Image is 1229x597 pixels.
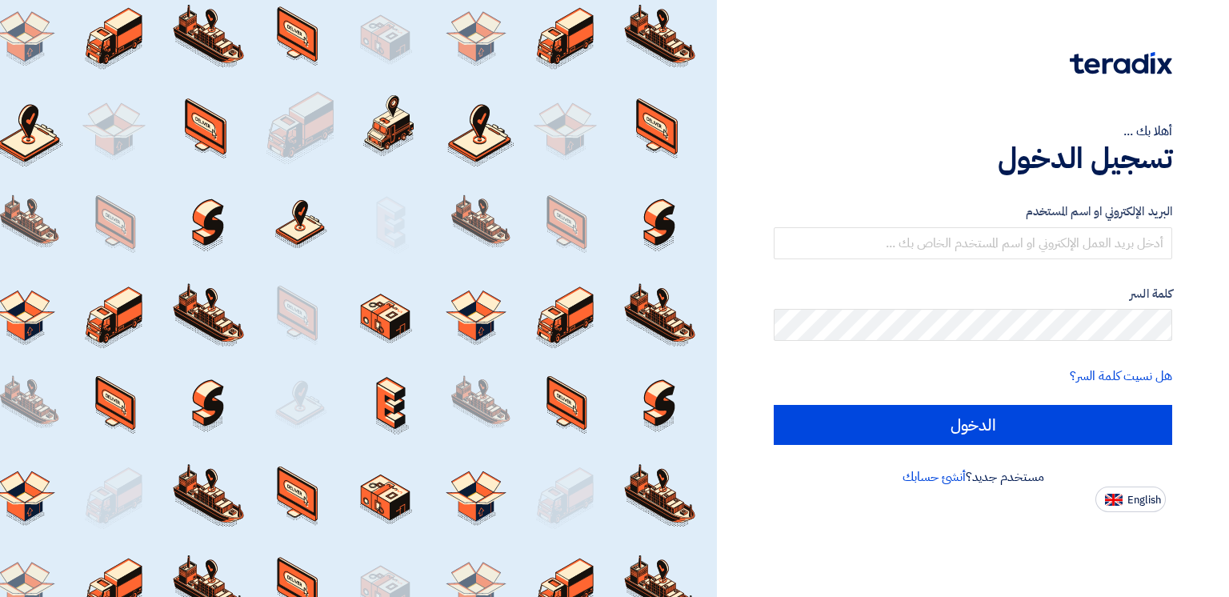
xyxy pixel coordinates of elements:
span: English [1127,495,1161,506]
div: مستخدم جديد؟ [774,467,1172,487]
label: البريد الإلكتروني او اسم المستخدم [774,202,1172,221]
h1: تسجيل الدخول [774,141,1172,176]
div: أهلا بك ... [774,122,1172,141]
input: أدخل بريد العمل الإلكتروني او اسم المستخدم الخاص بك ... [774,227,1172,259]
a: أنشئ حسابك [903,467,966,487]
a: هل نسيت كلمة السر؟ [1070,367,1172,386]
button: English [1095,487,1166,512]
input: الدخول [774,405,1172,445]
img: Teradix logo [1070,52,1172,74]
label: كلمة السر [774,285,1172,303]
img: en-US.png [1105,494,1123,506]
